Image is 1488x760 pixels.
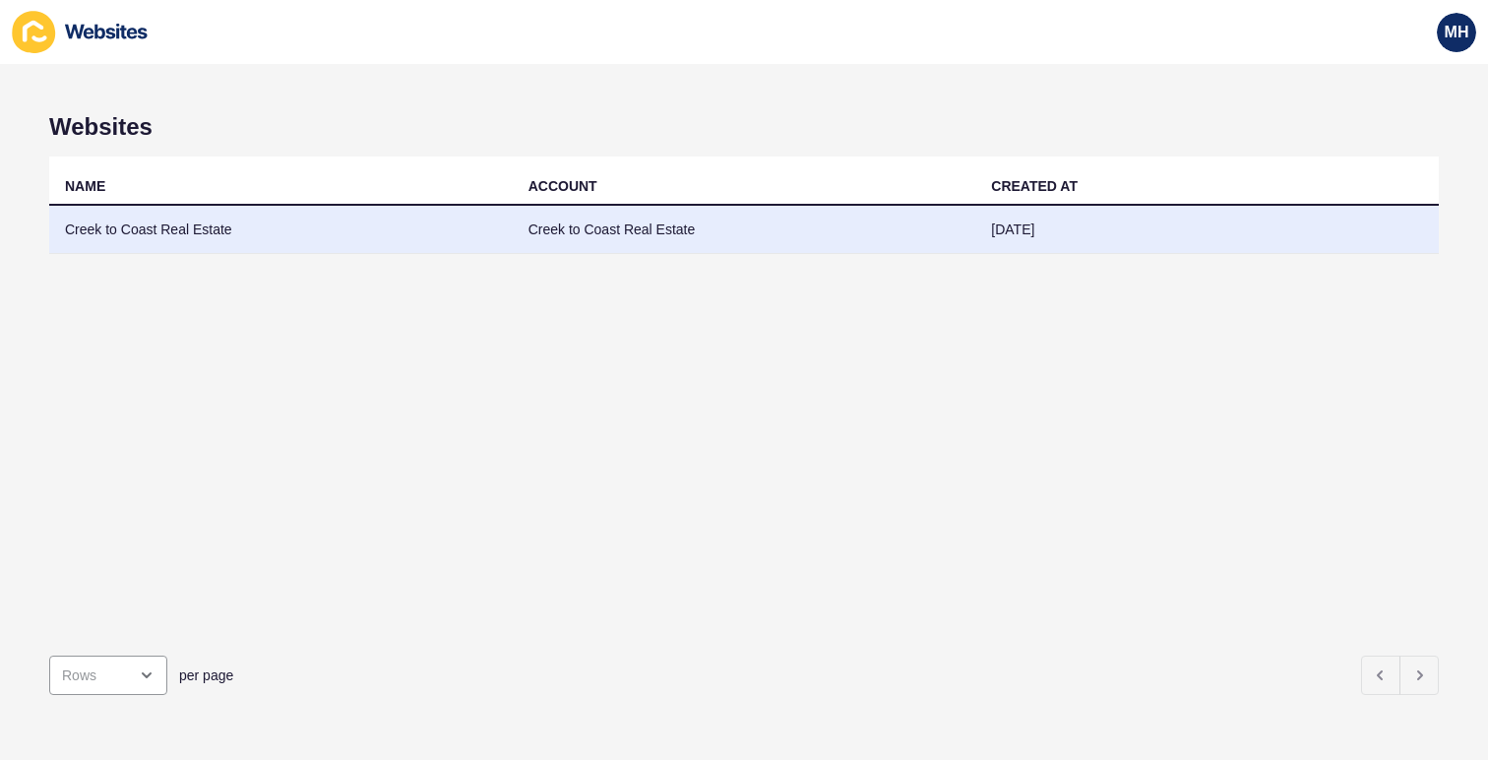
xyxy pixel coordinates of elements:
[528,176,597,196] div: ACCOUNT
[65,176,105,196] div: NAME
[975,206,1439,254] td: [DATE]
[49,656,167,695] div: open menu
[513,206,976,254] td: Creek to Coast Real Estate
[1445,23,1469,42] span: MH
[179,665,233,685] span: per page
[991,176,1078,196] div: CREATED AT
[49,113,1439,141] h1: Websites
[49,206,513,254] td: Creek to Coast Real Estate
